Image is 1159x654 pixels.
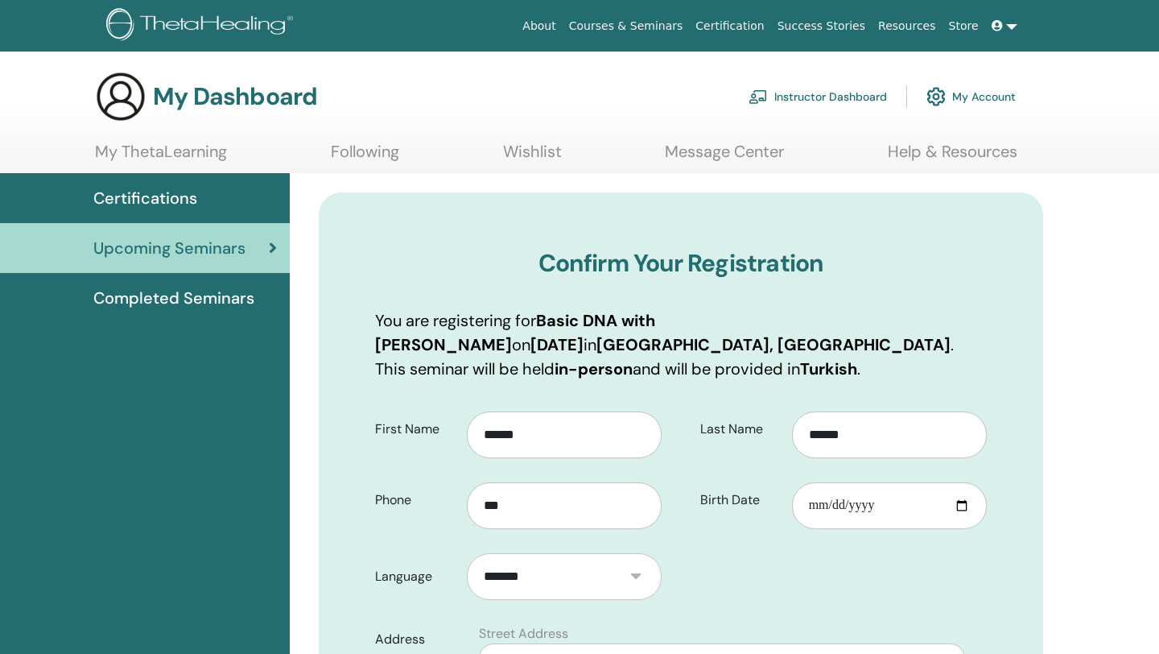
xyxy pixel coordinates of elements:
[771,11,872,41] a: Success Stories
[872,11,942,41] a: Resources
[596,334,951,355] b: [GEOGRAPHIC_DATA], [GEOGRAPHIC_DATA]
[93,236,245,260] span: Upcoming Seminars
[689,11,770,41] a: Certification
[516,11,562,41] a: About
[926,83,946,110] img: cog.svg
[363,485,467,515] label: Phone
[106,8,299,44] img: logo.png
[479,624,568,644] label: Street Address
[688,485,792,515] label: Birth Date
[942,11,985,41] a: Store
[563,11,690,41] a: Courses & Seminars
[375,308,987,381] p: You are registering for on in . This seminar will be held and will be provided in .
[688,414,792,445] label: Last Name
[363,414,467,445] label: First Name
[555,358,633,379] b: in-person
[749,89,768,104] img: chalkboard-teacher.svg
[665,142,784,173] a: Message Center
[530,334,584,355] b: [DATE]
[926,79,1016,114] a: My Account
[363,561,467,592] label: Language
[503,142,562,173] a: Wishlist
[93,286,254,310] span: Completed Seminars
[95,142,227,173] a: My ThetaLearning
[93,186,197,210] span: Certifications
[331,142,399,173] a: Following
[95,71,146,122] img: generic-user-icon.jpg
[800,358,857,379] b: Turkish
[375,249,987,278] h3: Confirm Your Registration
[153,82,317,111] h3: My Dashboard
[888,142,1017,173] a: Help & Resources
[749,79,887,114] a: Instructor Dashboard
